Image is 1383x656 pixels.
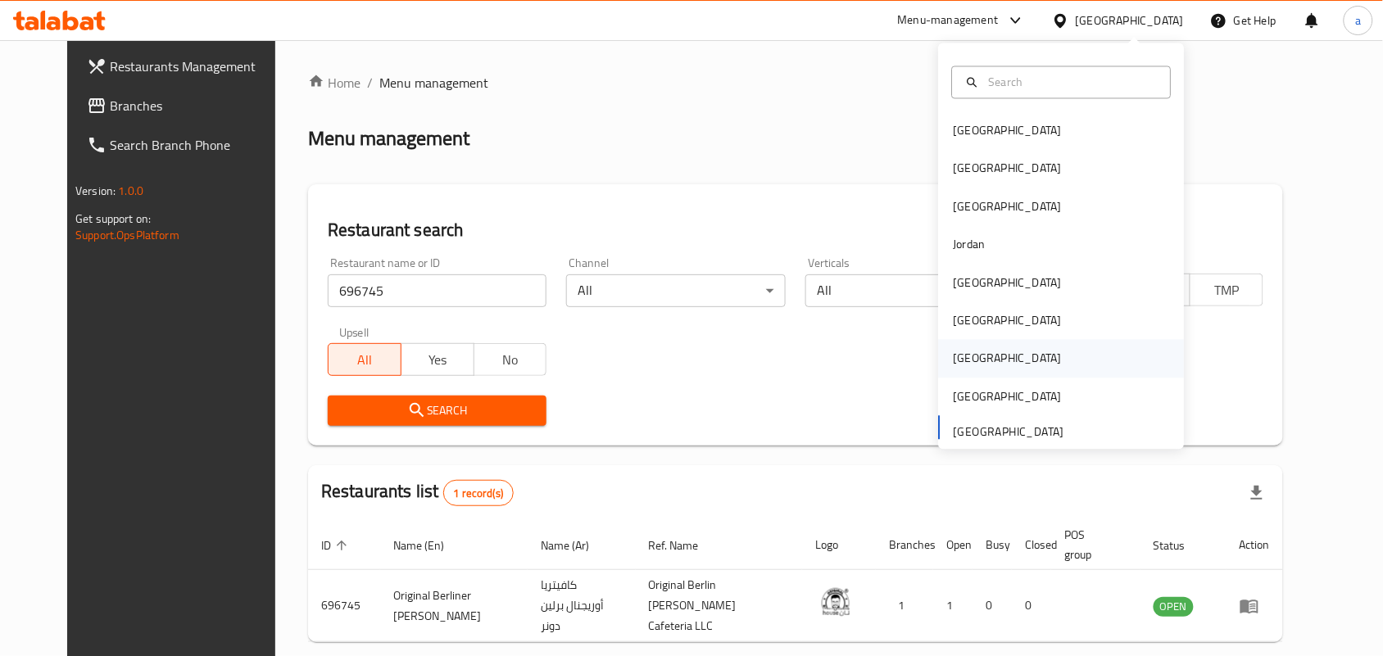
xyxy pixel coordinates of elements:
[649,536,720,555] span: Ref. Name
[308,73,360,93] a: Home
[954,312,1062,330] div: [GEOGRAPHIC_DATA]
[118,180,143,201] span: 1.0.0
[474,343,547,376] button: No
[954,350,1062,368] div: [GEOGRAPHIC_DATA]
[308,570,380,642] td: 696745
[75,208,151,229] span: Get support on:
[321,536,352,555] span: ID
[1154,536,1207,555] span: Status
[802,520,876,570] th: Logo
[443,480,515,506] div: Total records count
[933,570,973,642] td: 1
[335,348,395,372] span: All
[1355,11,1361,29] span: a
[1076,11,1184,29] div: [GEOGRAPHIC_DATA]
[1154,597,1194,617] div: OPEN
[1012,520,1051,570] th: Closed
[74,86,298,125] a: Branches
[954,236,986,254] div: Jordan
[1237,473,1276,513] div: Export file
[321,479,514,506] h2: Restaurants list
[566,274,785,307] div: All
[876,570,933,642] td: 1
[636,570,803,642] td: Original Berlin [PERSON_NAME] Cafeteria LLC
[933,520,973,570] th: Open
[973,520,1012,570] th: Busy
[110,96,285,115] span: Branches
[954,197,1062,215] div: [GEOGRAPHIC_DATA]
[339,327,370,338] label: Upsell
[876,520,933,570] th: Branches
[1197,278,1257,302] span: TMP
[954,274,1062,292] div: [GEOGRAPHIC_DATA]
[815,582,856,623] img: Original Berliner Döner
[401,343,474,376] button: Yes
[74,47,298,86] a: Restaurants Management
[1154,597,1194,616] span: OPEN
[328,274,546,307] input: Search for restaurant name or ID..
[75,180,116,201] span: Version:
[328,343,401,376] button: All
[954,122,1062,140] div: [GEOGRAPHIC_DATA]
[379,73,488,93] span: Menu management
[308,125,469,152] h2: Menu management
[110,135,285,155] span: Search Branch Phone
[308,73,1283,93] nav: breadcrumb
[481,348,541,372] span: No
[341,400,533,421] span: Search
[973,570,1012,642] td: 0
[367,73,373,93] li: /
[110,57,285,76] span: Restaurants Management
[805,274,1024,307] div: All
[328,396,546,426] button: Search
[380,570,528,642] td: Original Berliner [PERSON_NAME]
[1227,520,1283,570] th: Action
[1064,525,1120,564] span: POS group
[75,224,179,246] a: Support.OpsPlatform
[954,160,1062,178] div: [GEOGRAPHIC_DATA]
[1240,596,1270,616] div: Menu
[393,536,465,555] span: Name (En)
[328,218,1263,242] h2: Restaurant search
[1012,570,1051,642] td: 0
[982,73,1161,91] input: Search
[541,536,610,555] span: Name (Ar)
[308,520,1283,642] table: enhanced table
[898,11,999,30] div: Menu-management
[444,486,514,501] span: 1 record(s)
[408,348,468,372] span: Yes
[74,125,298,165] a: Search Branch Phone
[528,570,635,642] td: كافيتريا أوريجنال برلين دونر
[954,387,1062,405] div: [GEOGRAPHIC_DATA]
[1190,274,1263,306] button: TMP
